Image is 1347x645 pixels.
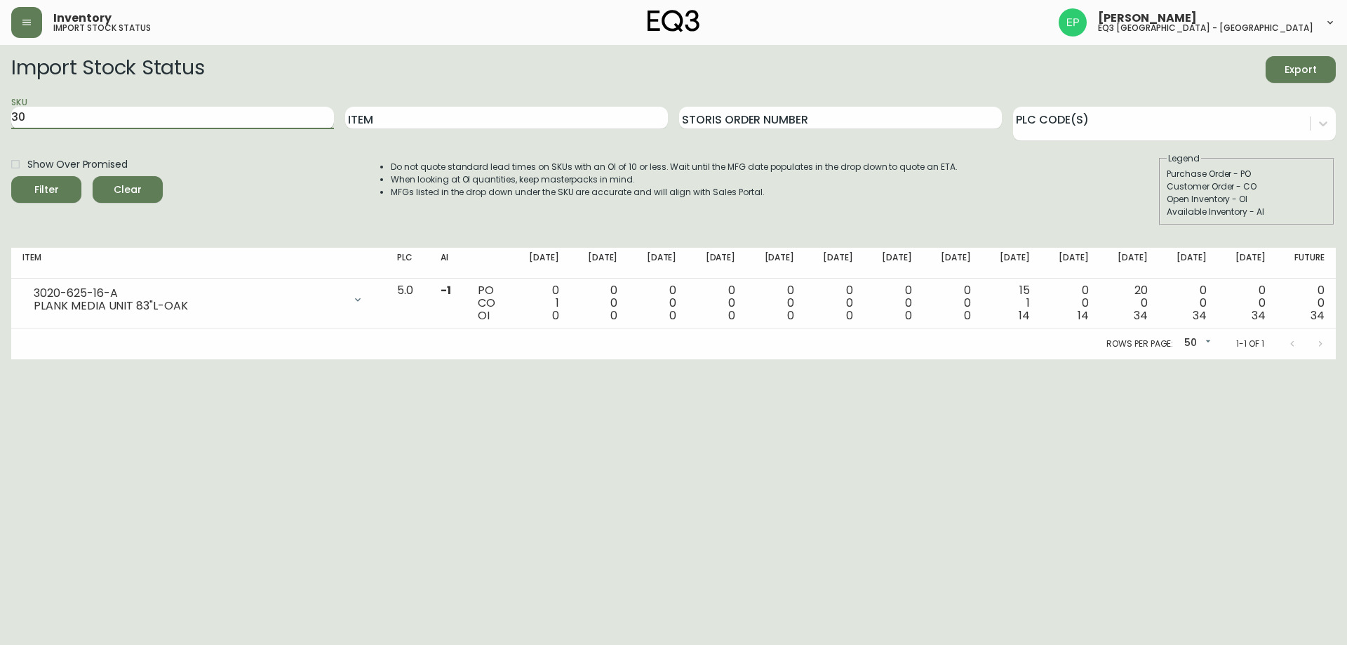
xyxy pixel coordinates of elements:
[93,176,163,203] button: Clear
[1167,168,1327,180] div: Purchase Order - PO
[53,24,151,32] h5: import stock status
[391,161,958,173] li: Do not quote standard lead times on SKUs with an OI of 10 or less. Wait until the MFG date popula...
[478,307,490,324] span: OI
[1218,248,1277,279] th: [DATE]
[441,282,451,298] span: -1
[1277,248,1336,279] th: Future
[1229,284,1266,322] div: 0 0
[864,248,923,279] th: [DATE]
[429,248,467,279] th: AI
[1167,206,1327,218] div: Available Inventory - AI
[11,176,81,203] button: Filter
[1159,248,1218,279] th: [DATE]
[905,307,912,324] span: 0
[876,284,912,322] div: 0 0
[1078,307,1089,324] span: 14
[1059,8,1087,36] img: edb0eb29d4ff191ed42d19acdf48d771
[581,284,617,322] div: 0 0
[1098,13,1197,24] span: [PERSON_NAME]
[552,307,559,324] span: 0
[699,284,735,322] div: 0 0
[982,248,1041,279] th: [DATE]
[688,248,746,279] th: [DATE]
[669,307,676,324] span: 0
[1167,193,1327,206] div: Open Inventory - OI
[993,284,1030,322] div: 15 1
[386,248,429,279] th: PLC
[846,307,853,324] span: 0
[1167,180,1327,193] div: Customer Order - CO
[1179,332,1214,355] div: 50
[1100,248,1159,279] th: [DATE]
[11,56,204,83] h2: Import Stock Status
[104,181,152,199] span: Clear
[1288,284,1325,322] div: 0 0
[53,13,112,24] span: Inventory
[11,248,386,279] th: Item
[964,307,971,324] span: 0
[1052,284,1089,322] div: 0 0
[1167,152,1201,165] legend: Legend
[746,248,805,279] th: [DATE]
[1311,307,1325,324] span: 34
[1170,284,1207,322] div: 0 0
[34,287,344,300] div: 3020-625-16-A
[1252,307,1266,324] span: 34
[758,284,794,322] div: 0 0
[391,186,958,199] li: MFGs listed in the drop down under the SKU are accurate and will align with Sales Portal.
[1041,248,1100,279] th: [DATE]
[1266,56,1336,83] button: Export
[728,307,735,324] span: 0
[34,300,344,312] div: PLANK MEDIA UNIT 83"L-OAK
[923,248,982,279] th: [DATE]
[478,284,500,322] div: PO CO
[523,284,559,322] div: 0 1
[1193,307,1207,324] span: 34
[1236,338,1264,350] p: 1-1 of 1
[1111,284,1148,322] div: 20 0
[570,248,629,279] th: [DATE]
[391,173,958,186] li: When looking at OI quantities, keep masterpacks in mind.
[1277,61,1325,79] span: Export
[648,10,699,32] img: logo
[934,284,971,322] div: 0 0
[805,248,864,279] th: [DATE]
[1098,24,1313,32] h5: eq3 [GEOGRAPHIC_DATA] - [GEOGRAPHIC_DATA]
[34,181,59,199] div: Filter
[1106,338,1173,350] p: Rows per page:
[787,307,794,324] span: 0
[610,307,617,324] span: 0
[1019,307,1030,324] span: 14
[22,284,375,315] div: 3020-625-16-APLANK MEDIA UNIT 83"L-OAK
[640,284,676,322] div: 0 0
[629,248,688,279] th: [DATE]
[386,279,429,328] td: 5.0
[817,284,853,322] div: 0 0
[27,157,128,172] span: Show Over Promised
[1134,307,1148,324] span: 34
[511,248,570,279] th: [DATE]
